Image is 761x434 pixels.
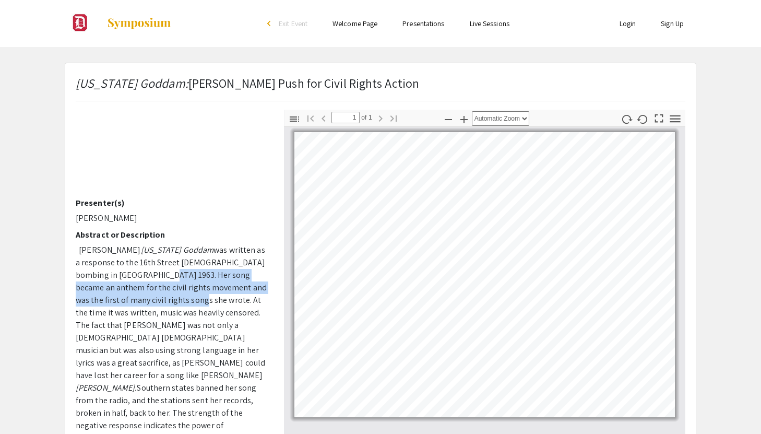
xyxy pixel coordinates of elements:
div: arrow_back_ios [267,20,274,27]
a: Login [620,19,636,28]
a: Undergraduate Research & Scholarship Symposium [65,10,172,37]
em: [US_STATE] Goddam: [76,75,188,91]
iframe: Ryssa Ezykowsky's Research Poster [76,63,268,198]
img: Symposium by ForagerOne [106,17,172,30]
button: Switch to Presentation Mode [650,110,668,125]
button: Go to First Page [302,110,319,125]
span: was written as a response to the 16th Street [DEMOGRAPHIC_DATA] bombing in [GEOGRAPHIC_DATA] 1963... [76,244,267,381]
h2: Presenter(s) [76,198,268,208]
a: Sign Up [661,19,684,28]
button: Rotate Counterclockwise [634,111,652,126]
button: Rotate Clockwise [618,111,636,126]
button: Go to Last Page [385,110,402,125]
span: [PERSON_NAME] [79,244,140,255]
span: of 1 [360,112,372,123]
button: Zoom In [455,111,473,126]
button: Next Page [372,110,389,125]
em: [PERSON_NAME]. [76,382,137,393]
span: Exit Event [279,19,307,28]
img: Undergraduate Research & Scholarship Symposium [65,10,96,37]
iframe: Chat [8,387,44,426]
select: Zoom [472,111,529,126]
a: http://www.theguardian.com/music/2015/jun/22/nina-simone-documentary-what-happened-miss-simone [556,411,667,418]
p: [PERSON_NAME] Push for Civil Rights Action [76,74,419,92]
button: Tools [667,111,684,126]
button: Zoom Out [439,111,457,126]
p: [PERSON_NAME] [76,212,268,225]
input: Page [331,112,360,123]
a: Presentations [402,19,444,28]
button: Toggle Sidebar [286,111,303,126]
div: Page 1 [290,127,680,422]
h2: Abstract or Description [76,230,268,240]
em: [US_STATE] Goddam [141,244,214,255]
button: Previous Page [315,110,332,125]
a: Welcome Page [332,19,377,28]
a: Live Sessions [470,19,509,28]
